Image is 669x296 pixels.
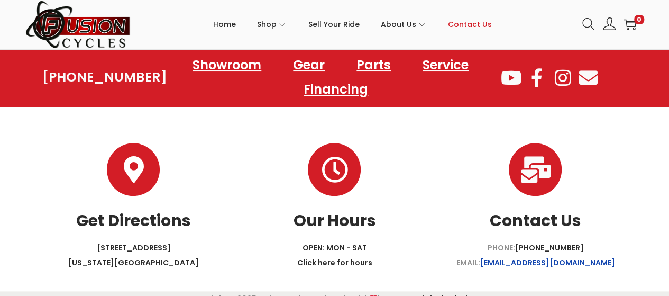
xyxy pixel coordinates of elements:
a: Home [213,1,236,48]
span: Contact Us [448,11,492,38]
a: 0 [624,18,636,31]
a: Showroom [182,53,272,77]
a: Parts [346,53,401,77]
span: Shop [257,11,277,38]
nav: Menu [167,53,500,102]
a: [PHONE_NUMBER] [42,70,167,85]
p: PHONE: EMAIL: [435,240,636,270]
a: Gear [282,53,335,77]
a: Financing [293,77,379,102]
a: [STREET_ADDRESS][US_STATE][GEOGRAPHIC_DATA] [68,243,199,268]
span: Home [213,11,236,38]
a: Shop [257,1,287,48]
a: OPEN: MON - SATClick here for hours [297,243,372,268]
a: Get Directions [76,209,191,232]
a: [EMAIL_ADDRESS][DOMAIN_NAME] [480,257,615,268]
a: [PHONE_NUMBER] [515,243,583,253]
a: Contact Us [509,143,562,196]
nav: Primary navigation [131,1,574,48]
a: Sell Your Ride [308,1,360,48]
a: Contact Us [490,209,581,232]
a: Our Hours [293,209,375,232]
a: Contact Us [448,1,492,48]
span: About Us [381,11,416,38]
a: Get Directions [107,143,160,196]
a: About Us [381,1,427,48]
a: Service [412,53,479,77]
span: Sell Your Ride [308,11,360,38]
a: Our Hours [308,143,361,196]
